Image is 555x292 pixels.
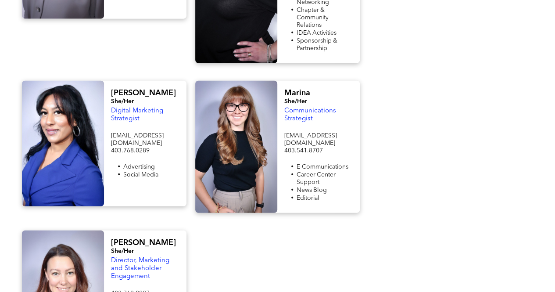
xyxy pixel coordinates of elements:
span: News Blog [296,187,326,193]
span: Communications Strategist [284,108,336,122]
span: Director, Marketing and Stakeholder Engagement [111,257,169,280]
span: [EMAIL_ADDRESS][DOMAIN_NAME] [284,133,337,146]
span: Sponsorship & Partnership [296,38,337,51]
span: Chapter & Community Relations [296,7,328,28]
span: E-Communications [296,164,348,170]
span: She/Her [111,248,133,254]
span: Social Media [123,172,158,178]
span: [PERSON_NAME] [111,239,175,247]
span: Marina [284,89,310,97]
span: Career Center Support [296,172,335,185]
span: [PERSON_NAME] [111,89,175,97]
span: She/Her [284,98,307,105]
span: 403.541.8707 [284,148,322,154]
span: IDEA Activities [296,30,336,36]
span: Editorial [296,195,319,201]
span: Digital Marketing Strategist [111,108,163,122]
span: She/Her [111,98,133,105]
span: Advertising [123,164,154,170]
span: [EMAIL_ADDRESS][DOMAIN_NAME] 403.768.0289 [111,133,163,154]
